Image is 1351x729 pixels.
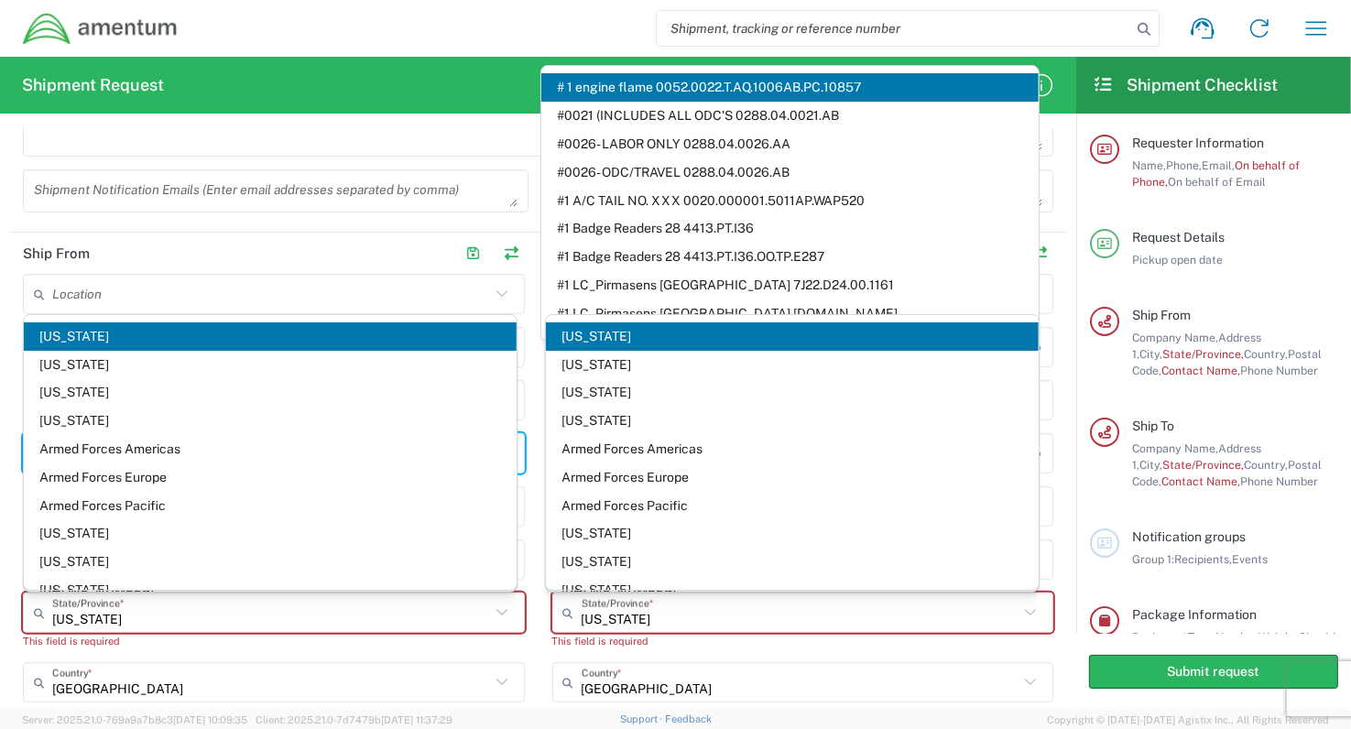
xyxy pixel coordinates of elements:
span: Country, [1244,458,1288,472]
span: City, [1139,347,1162,361]
span: #1 Badge Readers 28 4413.PT.I36 [541,214,1038,243]
span: Phone Number [1240,364,1318,377]
h2: Shipment Checklist [1093,74,1278,96]
span: [DATE] 11:37:29 [381,714,452,725]
span: Contact Name, [1161,474,1240,488]
span: Ship From [1132,308,1191,322]
span: Client: 2025.21.0-7d7479b [256,714,452,725]
span: [US_STATE] [24,378,517,407]
a: Support [620,713,666,724]
span: Weight, [1258,630,1299,644]
span: Recipients, [1174,552,1232,566]
span: [US_STATE] [24,322,517,351]
span: #0021 (INCLUDES ALL ODC'S 0288.04.0021.AB [541,102,1038,130]
span: [US_STATE] [24,519,517,548]
span: #1 A/C TAIL NO. XXX 0020.000001.5011AP.WAP520 [541,187,1038,215]
span: Name, [1132,158,1166,172]
span: [US_STATE] [546,519,1039,548]
span: Contact Name, [1161,364,1240,377]
a: Feedback [665,713,712,724]
span: Copyright © [DATE]-[DATE] Agistix Inc., All Rights Reserved [1047,712,1329,728]
span: #0026- ODC/TRAVEL 0288.04.0026.AB [541,158,1038,187]
span: Company Name, [1132,331,1218,344]
span: #1 LC_Pirmasens [GEOGRAPHIC_DATA] [DOMAIN_NAME] [541,299,1038,328]
span: On behalf of Email [1168,175,1266,189]
h2: Shipment Request [22,74,164,96]
span: Ship To [1132,419,1174,433]
input: Shipment, tracking or reference number [657,11,1131,46]
span: Phone Number [1240,474,1318,488]
div: This field is required [23,633,525,649]
button: Submit request [1089,655,1338,689]
span: Number, [1215,630,1258,644]
span: City, [1139,458,1162,472]
span: Package Information [1132,607,1257,622]
span: #1 LC_Pirmasens Germany [DOMAIN_NAME] [541,328,1038,356]
span: Events [1232,552,1268,566]
div: This field is required [552,633,1054,649]
span: Package 1: [1132,630,1188,644]
span: Phone, [1166,158,1202,172]
span: [US_STATE] [24,407,517,435]
span: State/Province, [1162,347,1244,361]
span: Armed Forces Europe [24,463,517,492]
span: Armed Forces Pacific [546,492,1039,520]
span: [US_STATE] [546,548,1039,576]
span: [US_STATE] [546,378,1039,407]
span: Type, [1188,630,1215,644]
span: Armed Forces Americas [24,435,517,463]
span: Requester Information [1132,136,1264,150]
span: [US_STATE] [24,351,517,379]
span: [US_STATE] [24,576,517,604]
span: [DATE] 10:09:35 [173,714,247,725]
span: Company Name, [1132,441,1218,455]
span: [US_STATE] [24,548,517,576]
span: Pickup open date [1132,253,1223,267]
span: #1 Badge Readers 28 4413.PT.I36.OO.TP.E287 [541,243,1038,271]
span: [US_STATE] [546,322,1039,351]
span: Email, [1202,158,1235,172]
span: #1 LC_Pirmasens [GEOGRAPHIC_DATA] 7J22.D24.00.1161 [541,271,1038,299]
img: dyncorp [22,12,179,46]
span: Server: 2025.21.0-769a9a7b8c3 [22,714,247,725]
span: Notification groups [1132,529,1246,544]
span: Country, [1244,347,1288,361]
span: [US_STATE] [546,576,1039,604]
span: Armed Forces Americas [546,435,1039,463]
span: [US_STATE] [546,351,1039,379]
span: Group 1: [1132,552,1174,566]
span: [US_STATE] [546,407,1039,435]
span: Armed Forces Pacific [24,492,517,520]
span: State/Province, [1162,458,1244,472]
h2: Ship From [23,245,90,263]
span: #0026- LABOR ONLY 0288.04.0026.AA [541,130,1038,158]
span: Armed Forces Europe [546,463,1039,492]
span: Request Details [1132,230,1225,245]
